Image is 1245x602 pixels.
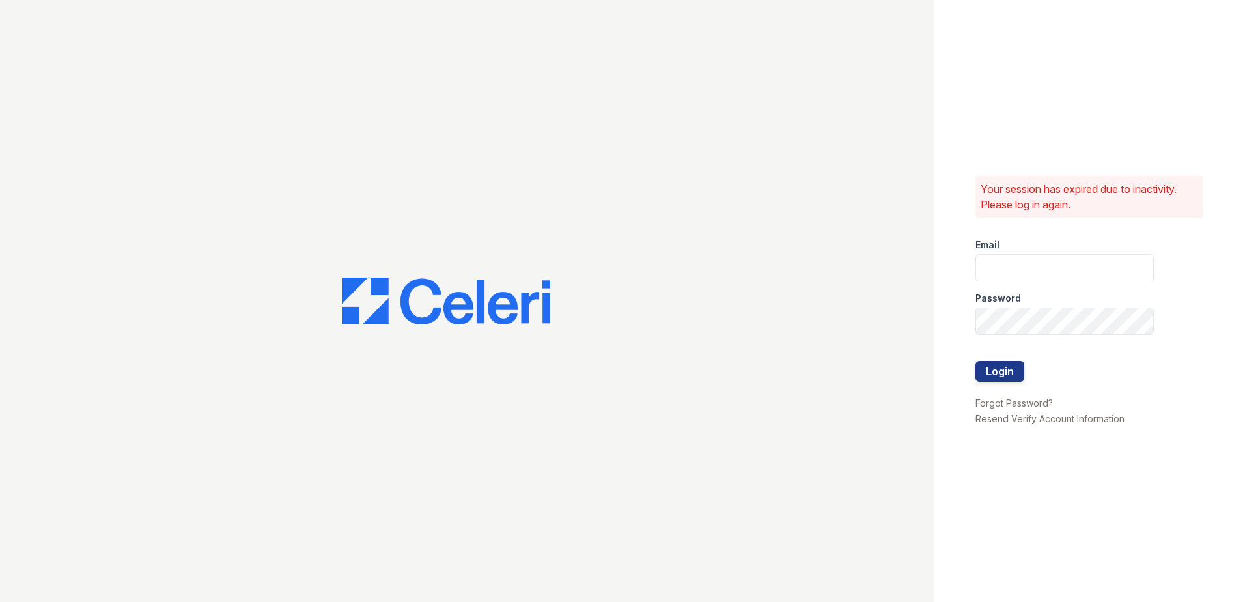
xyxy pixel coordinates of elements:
[981,181,1198,212] p: Your session has expired due to inactivity. Please log in again.
[342,278,550,324] img: CE_Logo_Blue-a8612792a0a2168367f1c8372b55b34899dd931a85d93a1a3d3e32e68fde9ad4.png
[975,292,1021,305] label: Password
[975,361,1024,382] button: Login
[975,397,1053,408] a: Forgot Password?
[975,413,1125,424] a: Resend Verify Account Information
[975,238,1000,251] label: Email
